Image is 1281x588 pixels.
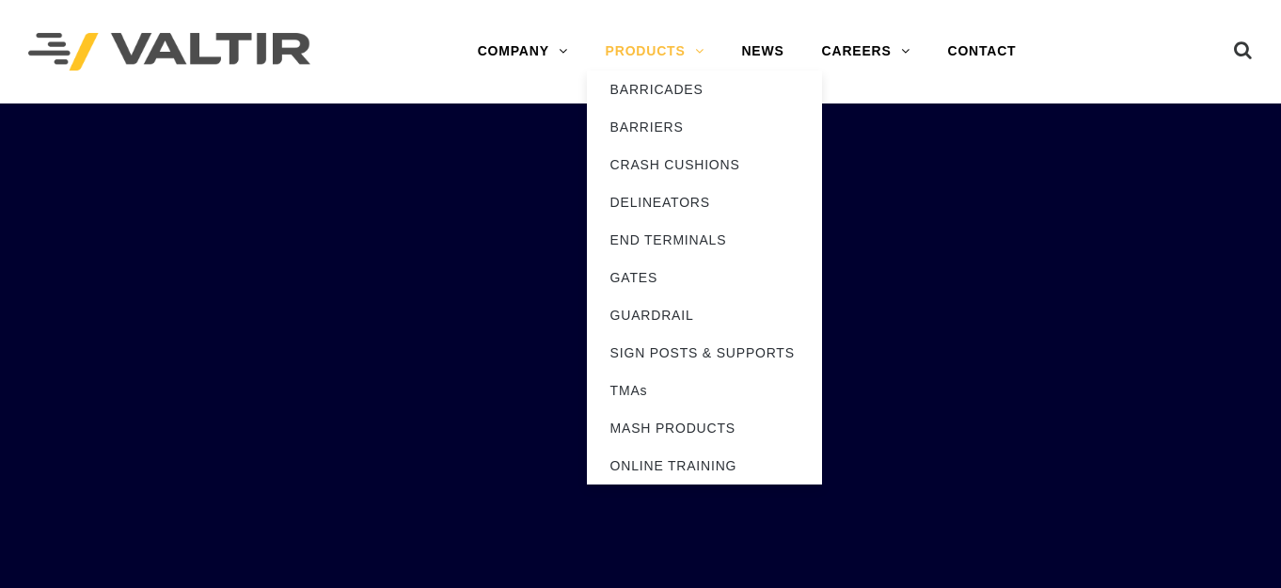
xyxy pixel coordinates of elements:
a: GATES [587,259,822,296]
a: SIGN POSTS & SUPPORTS [587,334,822,372]
a: COMPANY [459,33,587,71]
a: ONLINE TRAINING [587,447,822,485]
a: DELINEATORS [587,183,822,221]
a: PRODUCTS [587,33,723,71]
a: GUARDRAIL [587,296,822,334]
img: Valtir [28,33,310,72]
a: CONTACT [928,33,1035,71]
a: END TERMINALS [587,221,822,259]
a: MASH PRODUCTS [587,409,822,447]
a: CRASH CUSHIONS [587,146,822,183]
a: BARRICADES [587,71,822,108]
a: NEWS [722,33,802,71]
a: CAREERS [803,33,929,71]
a: BARRIERS [587,108,822,146]
a: TMAs [587,372,822,409]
